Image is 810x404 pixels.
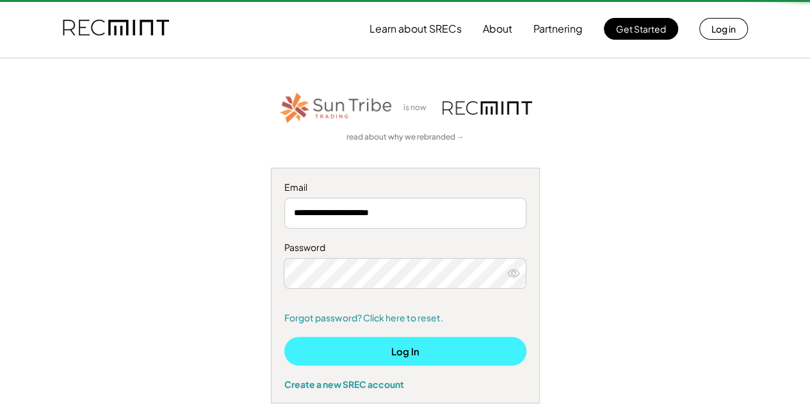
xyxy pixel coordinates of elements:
[284,241,526,254] div: Password
[483,16,512,42] button: About
[604,18,678,40] button: Get Started
[284,312,526,325] a: Forgot password? Click here to reset.
[284,378,526,390] div: Create a new SREC account
[63,7,169,51] img: recmint-logotype%403x.png
[279,90,394,125] img: STT_Horizontal_Logo%2B-%2BColor.png
[369,16,462,42] button: Learn about SRECs
[284,337,526,366] button: Log In
[346,132,464,143] a: read about why we rebranded →
[400,102,436,113] div: is now
[699,18,748,40] button: Log in
[442,101,532,115] img: recmint-logotype%403x.png
[533,16,583,42] button: Partnering
[284,181,526,194] div: Email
